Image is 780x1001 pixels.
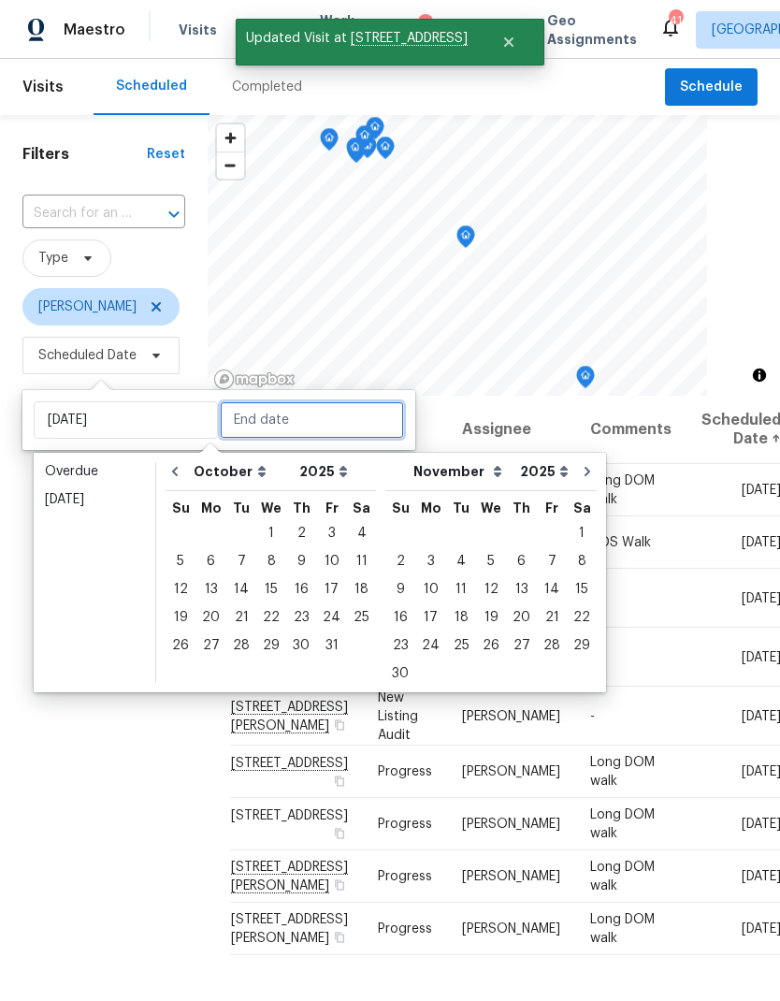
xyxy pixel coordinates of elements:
select: Month [189,457,295,486]
span: New Listing Audit [378,690,418,741]
div: 18 [347,576,376,602]
div: Completed [232,78,302,96]
div: Thu Oct 23 2025 [286,603,316,631]
div: Sat Oct 04 2025 [347,519,376,547]
div: Sat Nov 08 2025 [567,547,597,575]
abbr: Tuesday [233,501,250,515]
div: Map marker [376,137,395,166]
div: 5 [166,548,195,574]
div: 20 [195,604,226,631]
div: 17 [316,576,347,602]
button: Copy Address [331,877,348,893]
div: Tue Oct 28 2025 [226,631,256,660]
div: Overdue [45,462,144,481]
span: Type [38,249,68,268]
span: Long DOM walk [590,474,655,506]
div: 1 [256,520,286,546]
button: Close [478,23,540,61]
div: Wed Oct 29 2025 [256,631,286,660]
span: Visits [179,21,217,39]
div: 7 [537,548,567,574]
div: Wed Nov 19 2025 [476,603,506,631]
div: Tue Oct 14 2025 [226,575,256,603]
div: Fri Nov 07 2025 [537,547,567,575]
div: Thu Nov 20 2025 [506,603,537,631]
span: [PERSON_NAME] [462,922,560,936]
div: Fri Oct 10 2025 [316,547,347,575]
div: 30 [385,660,415,687]
div: 2 [385,548,415,574]
div: 3 [316,520,347,546]
div: Fri Oct 31 2025 [316,631,347,660]
div: 16 [385,604,415,631]
div: Thu Nov 13 2025 [506,575,537,603]
div: Map marker [355,125,374,154]
span: [STREET_ADDRESS] [231,809,348,822]
div: 17 [415,604,446,631]
div: Tue Oct 07 2025 [226,547,256,575]
div: Mon Nov 10 2025 [415,575,446,603]
div: Sat Nov 01 2025 [567,519,597,547]
span: Schedule [680,76,743,99]
input: Search for an address... [22,199,133,228]
abbr: Saturday [353,501,370,515]
div: 4 [347,520,376,546]
div: Wed Oct 15 2025 [256,575,286,603]
span: Long DOM walk [590,808,655,840]
div: 2 [286,520,316,546]
div: Scheduled [116,77,187,95]
span: Zoom in [217,124,244,152]
div: 30 [286,632,316,659]
span: [PERSON_NAME] [462,709,560,722]
abbr: Thursday [513,501,530,515]
button: Copy Address [331,773,348,790]
div: Fri Oct 24 2025 [316,603,347,631]
div: Mon Nov 03 2025 [415,547,446,575]
div: Wed Oct 01 2025 [256,519,286,547]
button: Copy Address [331,929,348,946]
div: Thu Oct 02 2025 [286,519,316,547]
div: Thu Nov 27 2025 [506,631,537,660]
div: Wed Oct 22 2025 [256,603,286,631]
span: [PERSON_NAME] [38,297,137,316]
div: 28 [537,632,567,659]
div: 26 [476,632,506,659]
abbr: Friday [325,501,339,515]
div: Sat Nov 22 2025 [567,603,597,631]
div: 19 [166,604,195,631]
span: Geo Assignments [547,11,637,49]
div: 25 [347,604,376,631]
span: Scheduled Date [38,346,137,365]
div: 3 [415,548,446,574]
div: 20 [506,604,537,631]
span: Progress [378,922,432,936]
div: 31 [316,632,347,659]
div: 21 [226,604,256,631]
div: [DATE] [45,490,144,509]
div: Fri Oct 17 2025 [316,575,347,603]
select: Year [515,457,573,486]
div: 12 [476,576,506,602]
input: Sat, Jan 01 [34,401,218,439]
span: Updated Visit at [236,19,478,58]
button: Open [161,201,187,227]
div: Mon Oct 20 2025 [195,603,226,631]
div: 8 [256,548,286,574]
div: Fri Nov 28 2025 [537,631,567,660]
span: Toggle attribution [754,365,765,385]
div: Wed Oct 08 2025 [256,547,286,575]
div: 8 [567,548,597,574]
div: 6 [506,548,537,574]
span: [PERSON_NAME] [462,870,560,883]
button: Schedule [665,68,758,107]
div: 27 [195,632,226,659]
span: Work Orders [320,11,368,49]
div: Thu Oct 16 2025 [286,575,316,603]
div: 28 [226,632,256,659]
div: Thu Nov 06 2025 [506,547,537,575]
span: Progress [378,818,432,831]
div: 21 [537,604,567,631]
span: [PERSON_NAME] [462,765,560,778]
div: 23 [385,632,415,659]
abbr: Monday [201,501,222,515]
